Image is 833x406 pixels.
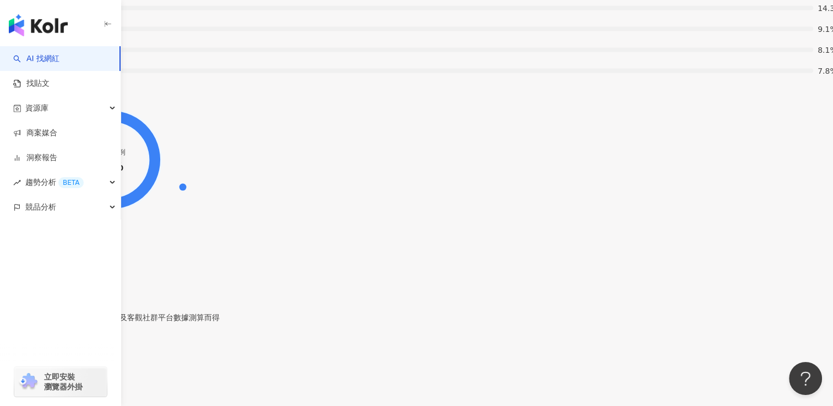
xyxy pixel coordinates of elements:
a: searchAI 找網紅 [13,53,59,64]
span: 競品分析 [25,195,56,220]
iframe: Help Scout Beacon - Open [789,362,822,395]
span: 14.3% [818,4,833,12]
div: BETA [58,177,84,188]
span: rise [13,179,21,186]
a: chrome extension立即安裝 瀏覽器外掛 [14,367,107,397]
span: 9.1% [818,25,833,33]
span: 趨勢分析 [25,170,84,195]
a: 找貼文 [13,78,50,89]
a: 商案媒合 [13,128,57,139]
span: 8.1% [818,46,833,54]
a: 洞察報告 [13,152,57,163]
span: 資源庫 [25,96,48,120]
span: 立即安裝 瀏覽器外掛 [44,372,83,392]
img: logo [9,14,68,36]
span: 7.8% [818,67,833,75]
img: chrome extension [18,373,39,391]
